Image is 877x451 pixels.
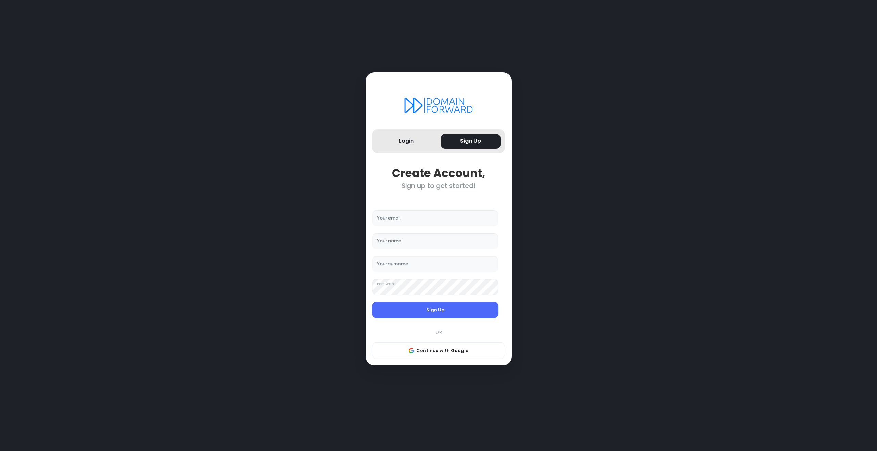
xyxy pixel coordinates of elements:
[376,134,436,149] button: Login
[372,342,505,359] button: Continue with Google
[372,182,505,190] div: Sign up to get started!
[441,134,501,149] button: Sign Up
[372,302,498,318] button: Sign Up
[372,166,505,180] div: Create Account,
[369,329,508,336] div: OR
